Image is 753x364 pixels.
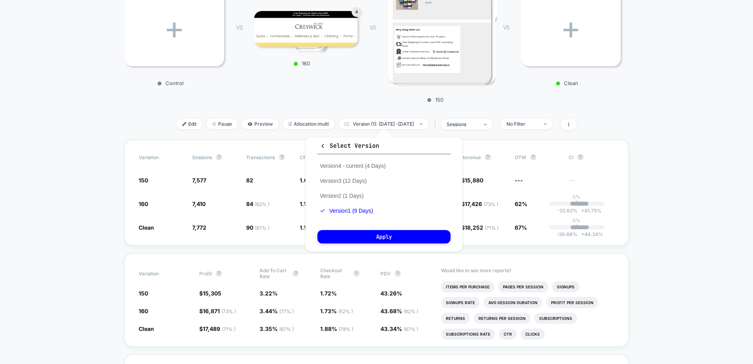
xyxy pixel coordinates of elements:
span: 43.34 % [380,325,418,332]
span: Preview [242,119,279,129]
button: Version3 (12 Days) [317,177,369,184]
span: --- [569,178,614,184]
span: 150 [139,177,148,184]
span: 67% [515,224,527,231]
span: | [432,119,441,130]
li: Subscriptions [534,313,577,324]
span: -20.68 % [556,231,577,237]
span: VS [236,24,242,31]
button: ? [216,270,222,277]
span: ( 62 % ) [404,308,418,314]
span: Edit [176,119,202,129]
span: 7,577 [192,177,206,184]
span: $ [461,224,499,231]
button: Version1 (9 Days) [317,207,375,214]
span: Checkout Rate [320,267,349,279]
span: 1.73 % [320,308,353,314]
span: $ [199,325,236,332]
p: Control [121,80,220,86]
span: 7,772 [192,224,206,231]
span: ( 67 % ) [255,225,269,231]
button: ? [279,154,285,160]
li: Returns Per Session [474,313,530,324]
span: Pause [206,119,238,129]
span: OTW [515,154,558,160]
span: $ [461,201,498,207]
span: Clean [139,325,154,332]
li: Avg Session Duration [484,297,542,308]
p: 160 [250,60,354,67]
p: 150 [384,97,487,103]
p: 0% [573,194,581,200]
span: 62% [515,201,527,207]
span: --- [515,177,523,184]
img: end [212,122,216,126]
span: $ [199,290,221,297]
span: 7,410 [192,201,206,207]
span: ( 67 % ) [279,326,294,332]
button: Select Version [317,141,451,154]
span: ( 71 % ) [222,326,236,332]
span: 160 [139,201,148,207]
span: 1.88 % [320,325,353,332]
img: 160 main [254,11,358,46]
span: 15,305 [203,290,221,297]
button: ? [395,270,401,277]
span: 3.35 % [260,325,294,332]
span: ( 52 % ) [338,308,353,314]
span: 1.72 % [320,290,337,297]
button: ? [577,154,584,160]
li: Profit Per Session [546,297,598,308]
p: | [576,223,577,229]
span: 15,880 [465,177,483,184]
span: 90 [246,224,269,231]
span: 84 [246,201,269,207]
span: 43.26 % [380,290,402,297]
span: ( 67 % ) [404,326,418,332]
button: ? [293,270,299,277]
div: No Filter [506,121,538,127]
button: Version2 (1 Days) [317,192,366,199]
span: VS [503,24,509,31]
button: Version4 - current (4 Days) [317,162,388,169]
span: ( 62 % ) [255,201,269,207]
li: Clicks [521,329,545,340]
span: Version (1): [DATE] - [DATE] [339,119,428,129]
li: Pages Per Session [498,281,548,292]
span: PDV [380,271,391,277]
p: | [576,200,577,206]
span: 17,489 [203,325,236,332]
span: $ [199,308,236,314]
span: Clean [139,224,154,231]
img: rebalance [289,122,292,126]
span: 82 [246,177,253,184]
span: 3.44 % [260,308,294,314]
span: 43.68 % [380,308,418,314]
li: Signups [552,281,579,292]
span: + [581,208,584,214]
span: Sessions [192,154,212,160]
li: Returns [441,313,470,324]
div: 4 [352,7,362,17]
span: ( 78 % ) [339,326,353,332]
li: Subscriptions Rate [441,329,495,340]
span: 150 [139,290,148,297]
span: 160 [139,308,148,314]
img: edit [182,122,186,126]
span: 18,252 [465,224,499,231]
span: Profit [199,271,212,277]
span: -22.62 % [557,208,577,214]
p: Clean [517,80,617,86]
span: Allocation: multi [283,119,335,129]
span: + [581,231,584,237]
span: Select Version [320,142,379,150]
p: 0% [573,217,581,223]
span: Transactions [246,154,275,160]
div: sessions [447,121,478,127]
button: ? [530,154,536,160]
span: 3.22 % [260,290,278,297]
img: end [420,123,423,125]
span: 17,426 [465,201,498,207]
li: Items Per Purchase [441,281,494,292]
span: 44.24 % [577,231,603,237]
